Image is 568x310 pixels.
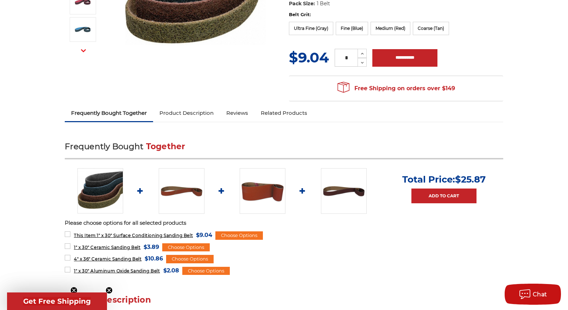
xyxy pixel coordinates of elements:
span: $2.08 [163,266,179,275]
a: Reviews [220,105,254,121]
img: 1"x30" Fine Surface Conditioning Belt [74,21,91,38]
a: Related Products [254,105,314,121]
div: Choose Options [166,255,214,263]
div: Choose Options [162,243,210,252]
span: Frequently Bought [65,141,143,151]
div: Get Free ShippingClose teaser [7,292,107,310]
span: $3.89 [144,242,159,252]
span: 1" x 30" Aluminum Oxide Sanding Belt [74,268,160,273]
p: Total Price: [402,174,486,185]
span: Description [100,295,151,305]
span: $10.86 [145,254,163,263]
a: Add to Cart [411,189,477,203]
label: Belt Grit: [289,11,503,18]
div: Choose Options [182,267,230,275]
span: Free Shipping on orders over $149 [337,81,455,95]
a: Product Description [153,105,220,121]
span: Together [146,141,185,151]
button: Close teaser [70,287,77,294]
span: Get Free Shipping [23,297,91,305]
span: Chat [533,291,547,298]
img: 1"x30" Surface Conditioning Sanding Belts [77,168,123,214]
span: 1" x 30" Ceramic Sanding Belt [74,245,140,250]
span: $9.04 [196,230,212,240]
button: Close teaser [106,287,113,294]
a: Frequently Bought Together [65,105,153,121]
p: Please choose options for all selected products [65,219,503,227]
button: Next [75,43,92,58]
strong: This Item: [74,233,97,238]
span: $9.04 [289,49,329,66]
div: Choose Options [215,231,263,240]
span: 4" x 36" Ceramic Sanding Belt [74,256,141,262]
span: 1" x 30" Surface Conditioning Sanding Belt [74,233,193,238]
span: $25.87 [455,174,486,185]
button: Chat [505,284,561,305]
